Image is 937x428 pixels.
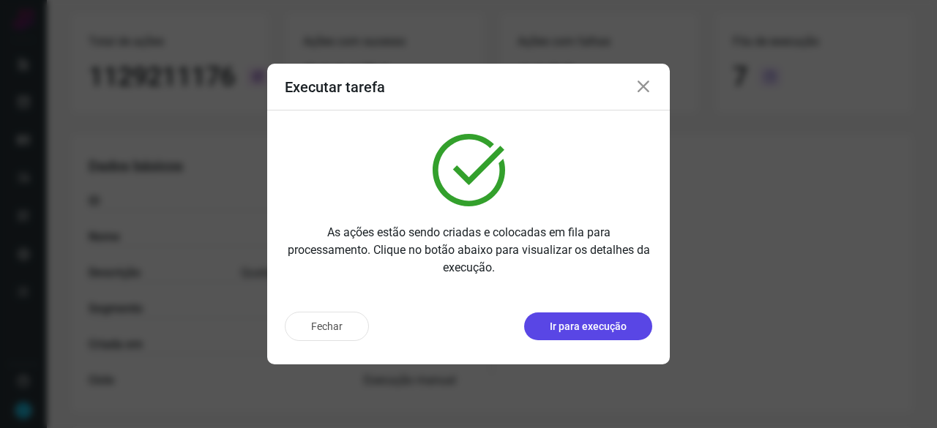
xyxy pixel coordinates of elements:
[285,78,385,96] h3: Executar tarefa
[524,312,652,340] button: Ir para execução
[285,312,369,341] button: Fechar
[550,319,627,334] p: Ir para execução
[285,224,652,277] p: As ações estão sendo criadas e colocadas em fila para processamento. Clique no botão abaixo para ...
[433,134,505,206] img: verified.svg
